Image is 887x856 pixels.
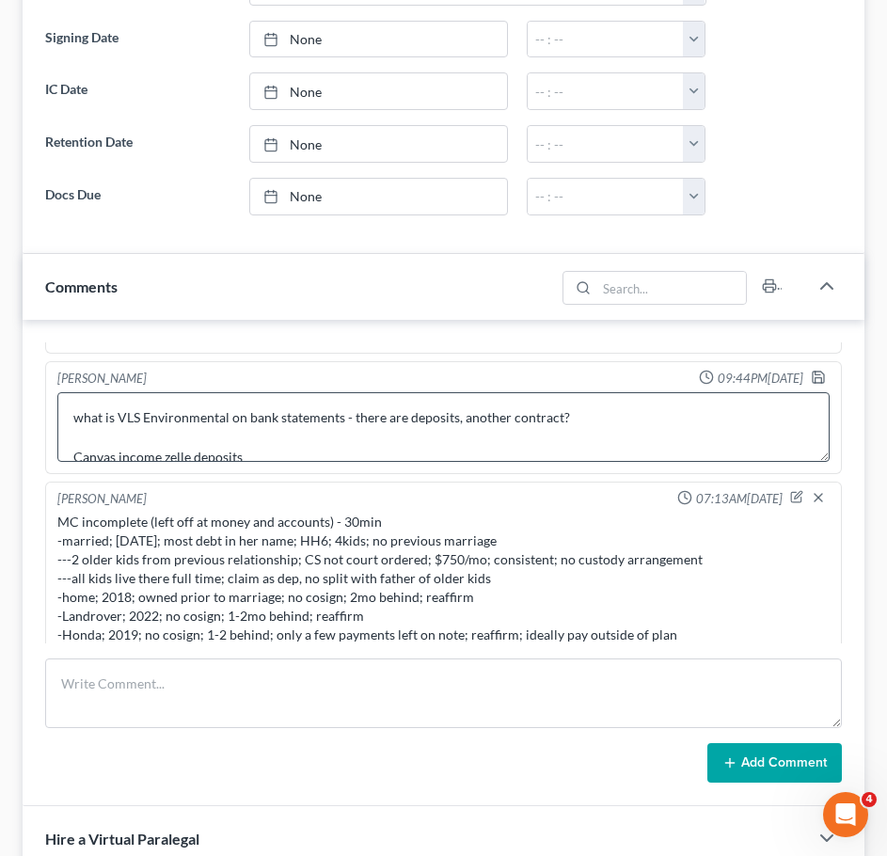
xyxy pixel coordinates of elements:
[57,370,147,388] div: [PERSON_NAME]
[36,21,240,58] label: Signing Date
[57,513,830,682] div: MC incomplete (left off at money and accounts) - 30min -married; [DATE]; most debt in her name; H...
[250,126,507,162] a: None
[528,73,684,109] input: -- : --
[528,179,684,214] input: -- : --
[696,490,783,508] span: 07:13AM[DATE]
[250,22,507,57] a: None
[707,743,842,783] button: Add Comment
[36,178,240,215] label: Docs Due
[823,792,868,837] iframe: Intercom live chat
[45,830,199,848] span: Hire a Virtual Paralegal
[597,272,747,304] input: Search...
[36,125,240,163] label: Retention Date
[36,72,240,110] label: IC Date
[862,792,877,807] span: 4
[45,277,118,295] span: Comments
[528,126,684,162] input: -- : --
[528,22,684,57] input: -- : --
[250,179,507,214] a: None
[718,370,803,388] span: 09:44PM[DATE]
[250,73,507,109] a: None
[57,490,147,509] div: [PERSON_NAME]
